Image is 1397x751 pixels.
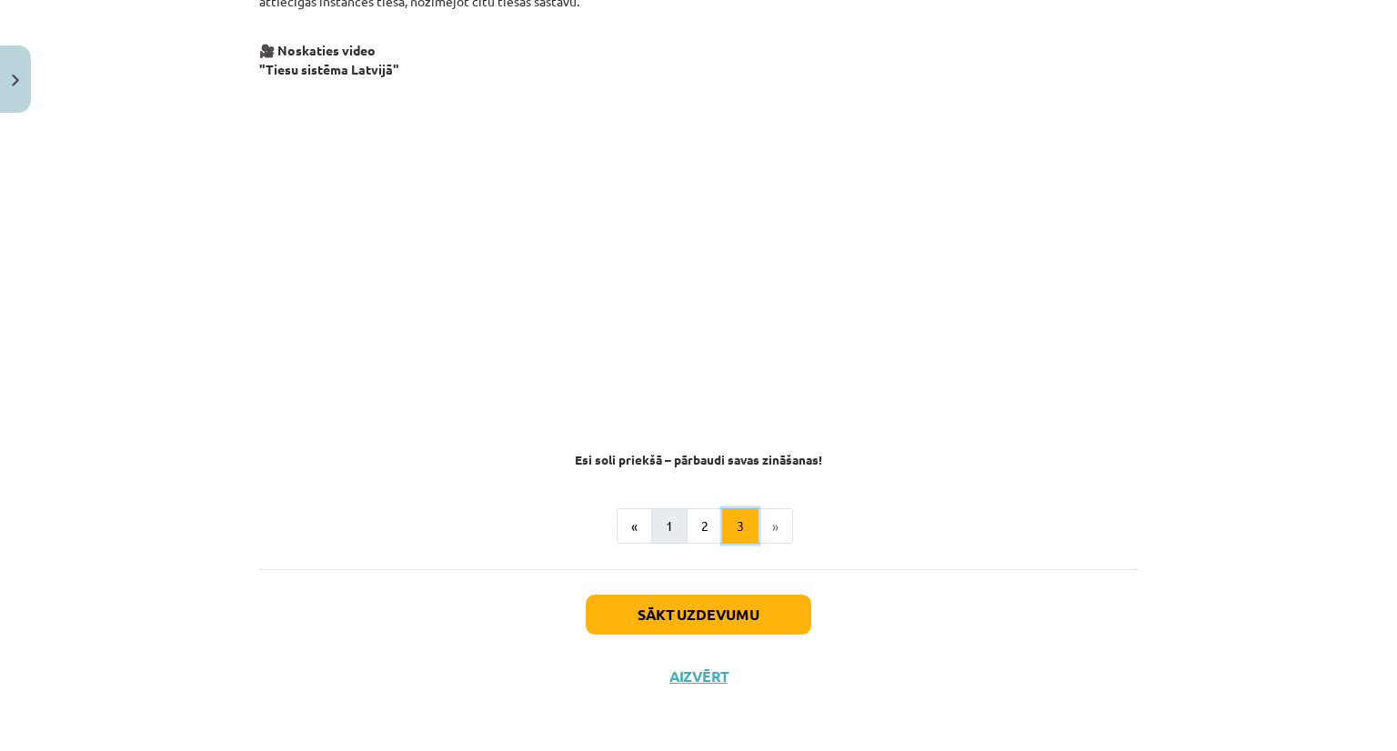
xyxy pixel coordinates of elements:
button: « [617,508,652,545]
nav: Page navigation example [259,508,1138,545]
button: 1 [651,508,688,545]
strong: Esi soli priekšā – pārbaudi savas zināšanas! [575,451,822,467]
button: 2 [687,508,723,545]
img: icon-close-lesson-0947bae3869378f0d4975bcd49f059093ad1ed9edebbc8119c70593378902aed.svg [12,75,19,86]
button: Sākt uzdevumu [586,595,811,635]
button: Aizvērt [664,667,733,686]
strong: 🎥 Noskaties video "Tiesu sistēma Latvijā" [259,42,399,77]
button: 3 [722,508,759,545]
